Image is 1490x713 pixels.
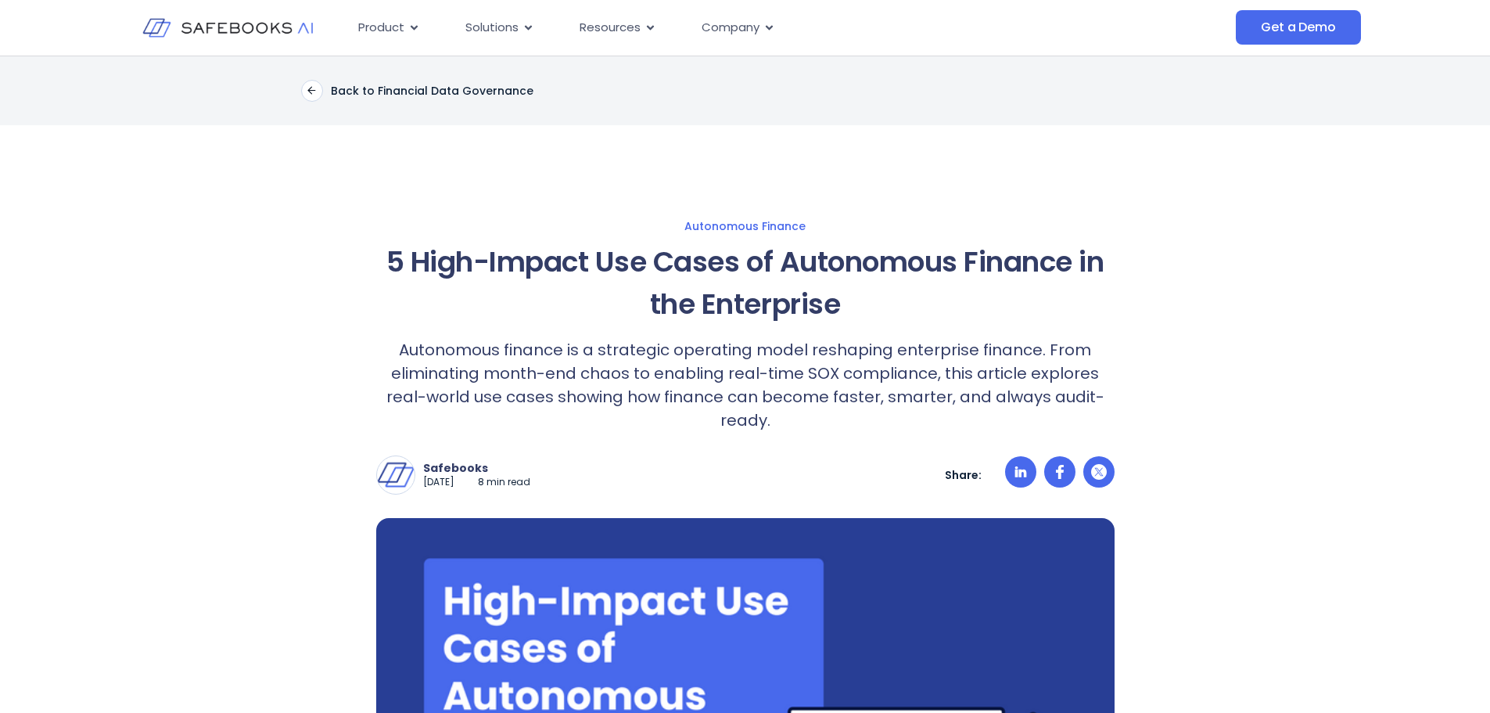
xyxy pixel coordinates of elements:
[376,338,1115,432] p: Autonomous finance is a strategic operating model reshaping enterprise finance. From eliminating ...
[1261,20,1335,35] span: Get a Demo
[377,456,415,494] img: Safebooks
[223,219,1268,233] a: Autonomous Finance
[358,19,404,37] span: Product
[423,461,530,475] p: Safebooks
[702,19,759,37] span: Company
[478,476,530,489] p: 8 min read
[301,80,533,102] a: Back to Financial Data Governance
[346,13,1079,43] nav: Menu
[376,241,1115,326] h1: 5 High-Impact Use Cases of Autonomous Finance in the Enterprise
[423,476,454,489] p: [DATE]
[945,468,982,482] p: Share:
[580,19,641,37] span: Resources
[331,84,533,98] p: Back to Financial Data Governance
[346,13,1079,43] div: Menu Toggle
[465,19,519,37] span: Solutions
[1236,10,1360,45] a: Get a Demo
